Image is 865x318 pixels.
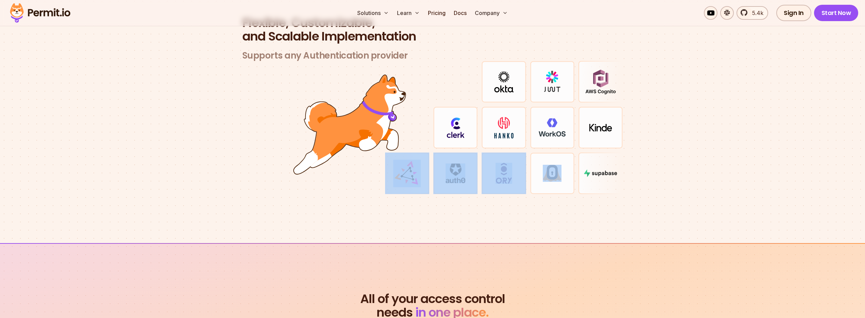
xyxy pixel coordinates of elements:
h3: Supports any Authentication provider [242,50,623,61]
a: Sign In [776,5,811,21]
a: Docs [451,6,469,20]
a: Start Now [814,5,859,21]
a: 5.4k [737,6,768,20]
button: Learn [394,6,422,20]
span: 5.4k [748,9,763,17]
img: Permit logo [7,1,73,25]
h2: and Scalable Implementation [242,16,623,43]
a: Pricing [425,6,448,20]
button: Company [472,6,511,20]
button: Solutions [354,6,392,20]
span: All of your access control [237,292,628,306]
